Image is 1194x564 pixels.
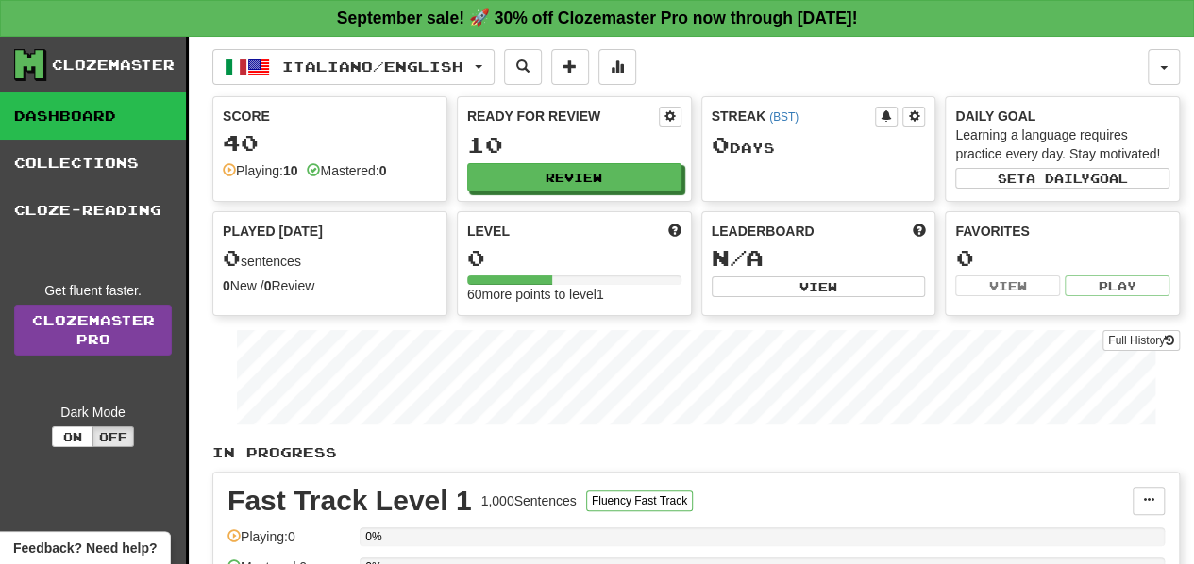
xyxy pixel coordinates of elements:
[712,276,926,297] button: View
[467,163,681,191] button: Review
[282,58,463,75] span: Italiano / English
[223,276,437,295] div: New / Review
[955,125,1169,163] div: Learning a language requires practice every day. Stay motivated!
[223,222,323,241] span: Played [DATE]
[1026,172,1090,185] span: a daily
[467,222,510,241] span: Level
[955,168,1169,189] button: Seta dailygoal
[283,163,298,178] strong: 10
[14,403,172,422] div: Dark Mode
[955,246,1169,270] div: 0
[264,278,272,293] strong: 0
[212,49,495,85] button: Italiano/English
[92,426,134,447] button: Off
[223,107,437,125] div: Score
[912,222,925,241] span: This week in points, UTC
[223,244,241,271] span: 0
[586,490,693,511] button: Fluency Fast Track
[227,487,472,515] div: Fast Track Level 1
[223,161,297,180] div: Playing:
[769,110,799,124] a: (BST)
[598,49,636,85] button: More stats
[955,107,1169,125] div: Daily Goal
[467,246,681,270] div: 0
[223,278,230,293] strong: 0
[668,222,681,241] span: Score more points to level up
[955,275,1060,296] button: View
[955,222,1169,241] div: Favorites
[551,49,589,85] button: Add sentence to collection
[712,107,876,125] div: Streak
[467,285,681,304] div: 60 more points to level 1
[712,131,730,158] span: 0
[1102,330,1180,351] button: Full History
[307,161,386,180] div: Mastered:
[52,426,93,447] button: On
[337,8,858,27] strong: September sale! 🚀 30% off Clozemaster Pro now through [DATE]!
[227,527,350,558] div: Playing: 0
[467,133,681,157] div: 10
[223,246,437,271] div: sentences
[712,222,815,241] span: Leaderboard
[504,49,542,85] button: Search sentences
[1065,275,1169,296] button: Play
[14,281,172,300] div: Get fluent faster.
[712,133,926,158] div: Day s
[467,107,659,125] div: Ready for Review
[712,244,764,271] span: N/A
[13,539,157,557] span: Open feedback widget
[379,163,387,178] strong: 0
[481,491,577,510] div: 1,000 Sentences
[223,131,437,155] div: 40
[212,443,1180,462] p: In Progress
[14,305,172,356] a: ClozemasterPro
[52,56,175,75] div: Clozemaster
